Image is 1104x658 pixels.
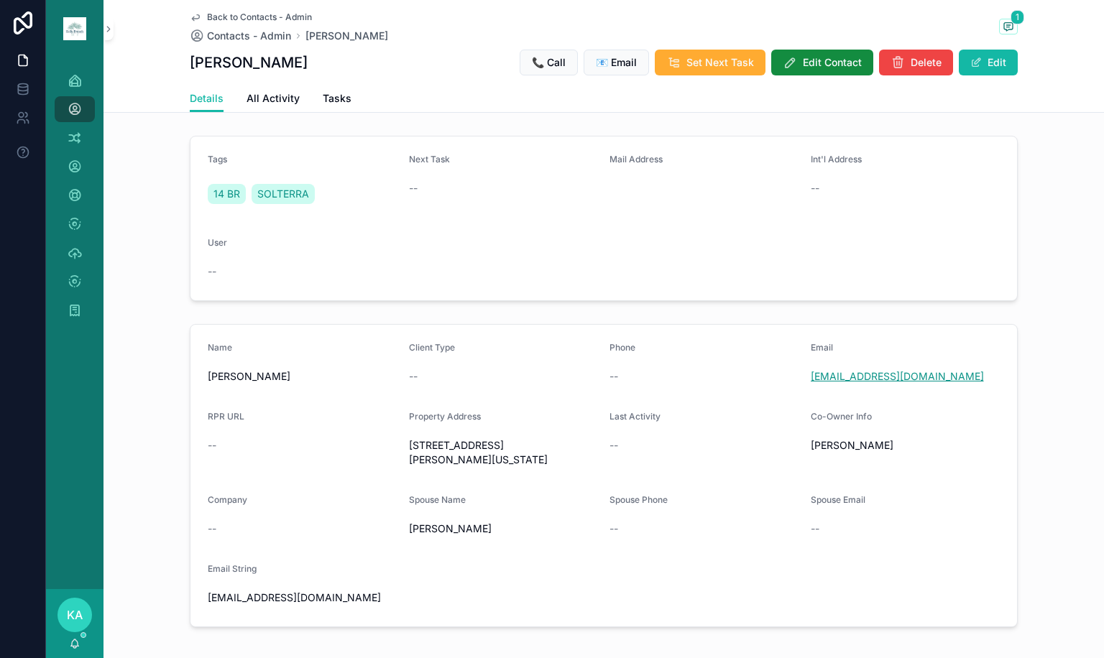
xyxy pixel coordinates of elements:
[323,91,351,106] span: Tasks
[532,55,566,70] span: 📞 Call
[247,85,300,114] a: All Activity
[190,29,291,43] a: Contacts - Admin
[879,50,953,75] button: Delete
[811,369,984,384] a: [EMAIL_ADDRESS][DOMAIN_NAME]
[811,522,819,536] span: --
[609,369,618,384] span: --
[208,590,397,605] span: [EMAIL_ADDRESS][DOMAIN_NAME]
[811,494,865,505] span: Spouse Email
[609,154,663,164] span: Mail Address
[190,91,224,106] span: Details
[208,342,232,353] span: Name
[213,187,240,201] span: 14 BR
[207,11,312,23] span: Back to Contacts - Admin
[208,237,227,248] span: User
[596,55,637,70] span: 📧 Email
[252,184,315,204] a: SOLTERRA
[208,369,397,384] span: [PERSON_NAME]
[811,342,833,353] span: Email
[811,154,862,164] span: Int'l Address
[208,264,216,279] span: --
[409,181,418,195] span: --
[207,29,291,43] span: Contacts - Admin
[67,606,83,624] span: KA
[208,411,244,422] span: RPR URL
[409,411,481,422] span: Property Address
[208,184,246,204] a: 14 BR
[609,494,668,505] span: Spouse Phone
[247,91,300,106] span: All Activity
[1011,10,1024,24] span: 1
[409,522,599,536] span: [PERSON_NAME]
[63,17,86,40] img: App logo
[584,50,649,75] button: 📧 Email
[409,154,450,164] span: Next Task
[208,563,257,574] span: Email String
[208,154,227,164] span: Tags
[409,494,466,505] span: Spouse Name
[609,438,618,453] span: --
[46,57,103,342] div: scrollable content
[323,85,351,114] a: Tasks
[409,342,455,353] span: Client Type
[305,29,388,43] a: [PERSON_NAME]
[655,50,765,75] button: Set Next Task
[409,438,599,467] span: [STREET_ADDRESS][PERSON_NAME][US_STATE]
[190,52,308,73] h1: [PERSON_NAME]
[811,438,1000,453] span: [PERSON_NAME]
[208,494,247,505] span: Company
[520,50,578,75] button: 📞 Call
[190,85,224,113] a: Details
[811,181,819,195] span: --
[257,187,309,201] span: SOLTERRA
[190,11,312,23] a: Back to Contacts - Admin
[959,50,1018,75] button: Edit
[609,411,661,422] span: Last Activity
[208,522,216,536] span: --
[609,522,618,536] span: --
[771,50,873,75] button: Edit Contact
[208,438,216,453] span: --
[686,55,754,70] span: Set Next Task
[803,55,862,70] span: Edit Contact
[911,55,942,70] span: Delete
[811,411,872,422] span: Co-Owner Info
[409,369,418,384] span: --
[609,342,635,353] span: Phone
[999,19,1018,37] button: 1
